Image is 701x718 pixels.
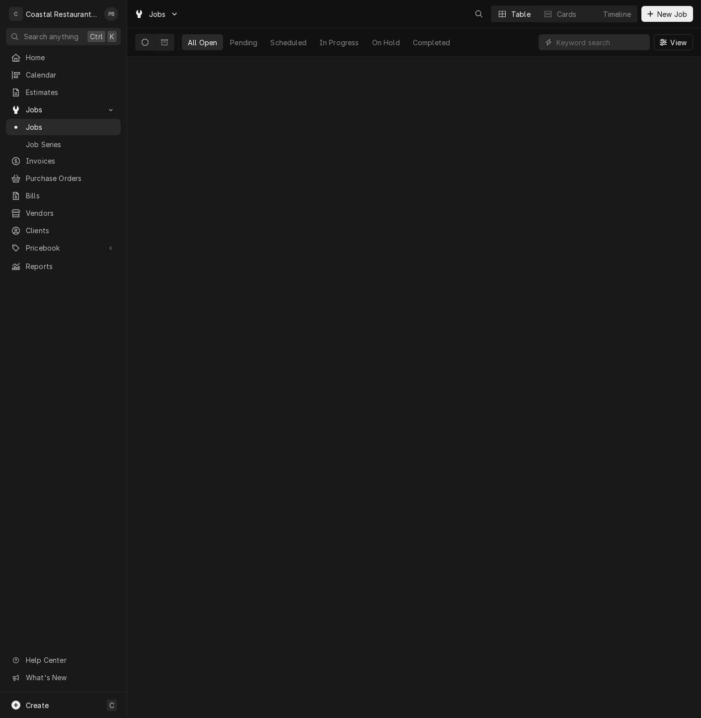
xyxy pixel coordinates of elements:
[6,153,121,169] a: Invoices
[557,9,577,19] div: Cards
[641,6,693,22] button: New Job
[556,34,645,50] input: Keyword search
[90,31,103,42] span: Ctrl
[26,701,49,710] span: Create
[6,67,121,83] a: Calendar
[270,37,306,48] div: Scheduled
[104,7,118,21] div: PB
[26,156,116,166] span: Invoices
[26,104,101,115] span: Jobs
[230,37,257,48] div: Pending
[6,187,121,204] a: Bills
[6,240,121,256] a: Go to Pricebook
[603,9,631,19] div: Timeline
[654,34,693,50] button: View
[26,139,116,150] span: Job Series
[26,672,115,683] span: What's New
[668,37,689,48] span: View
[655,9,689,19] span: New Job
[130,6,183,22] a: Go to Jobs
[26,87,116,97] span: Estimates
[6,84,121,100] a: Estimates
[26,173,116,183] span: Purchase Orders
[109,700,114,711] span: C
[6,28,121,45] button: Search anythingCtrlK
[104,7,118,21] div: Phill Blush's Avatar
[6,49,121,66] a: Home
[6,136,121,153] a: Job Series
[9,7,23,21] div: C
[6,205,121,221] a: Vendors
[319,37,359,48] div: In Progress
[26,208,116,218] span: Vendors
[471,6,487,22] button: Open search
[6,119,121,135] a: Jobs
[6,652,121,668] a: Go to Help Center
[110,31,114,42] span: K
[6,101,121,118] a: Go to Jobs
[26,122,116,132] span: Jobs
[26,190,116,201] span: Bills
[26,655,115,665] span: Help Center
[188,37,217,48] div: All Open
[24,31,78,42] span: Search anything
[26,261,116,271] span: Reports
[6,669,121,686] a: Go to What's New
[6,222,121,239] a: Clients
[6,170,121,186] a: Purchase Orders
[26,70,116,80] span: Calendar
[26,9,99,19] div: Coastal Restaurant Repair
[6,258,121,274] a: Reports
[26,243,101,253] span: Pricebook
[413,37,450,48] div: Completed
[149,9,166,19] span: Jobs
[372,37,400,48] div: On Hold
[26,52,116,63] span: Home
[26,225,116,236] span: Clients
[511,9,531,19] div: Table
